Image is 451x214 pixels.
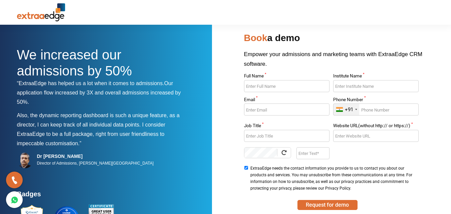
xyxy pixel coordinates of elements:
label: Website URL(without http:// or https://) [333,124,419,130]
label: Phone Number [333,97,419,104]
div: India (भारत): +91 [333,104,359,115]
span: Book [244,33,267,43]
h5: Dr [PERSON_NAME] [37,153,154,159]
div: +91 [345,106,353,113]
input: Enter Website URL [333,130,419,142]
label: Institute Name [333,74,419,80]
p: Director of Admissions, [PERSON_NAME][GEOGRAPHIC_DATA] [37,159,154,167]
input: Enter Job Title [244,130,329,142]
span: Also, the dynamic reporting dashboard is such a unique feature, as a director, I can keep track o... [17,113,180,128]
span: I consider ExtraaEdge to be a full package, right from user friendliness to impeccable customisat... [17,122,166,146]
input: Enter Institute Name [333,80,419,92]
p: Empower your admissions and marketing teams with ExtraaEdge CRM software. [244,49,434,74]
input: Enter Phone Number [333,103,419,116]
label: Job Title [244,124,329,130]
span: Our application flow increased by 3X and overall admissions increased by 50%. [17,80,181,105]
span: “ExtraaEdge has helped us a lot when it comes to admissions. [17,80,164,86]
h4: Badges [17,190,187,202]
input: ExtraaEdge needs the contact information you provide to us to contact you about our products and ... [244,166,248,170]
input: Enter Full Name [244,80,329,92]
span: ExtraaEdge needs the contact information you provide to us to contact you about our products and ... [250,165,417,192]
label: Email [244,97,329,104]
h2: a demo [244,30,434,49]
label: Full Name [244,74,329,80]
input: Enter Text [296,147,329,159]
button: SUBMIT [297,200,358,210]
span: We increased our admissions by 50% [17,47,132,78]
input: Enter Email [244,103,329,116]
